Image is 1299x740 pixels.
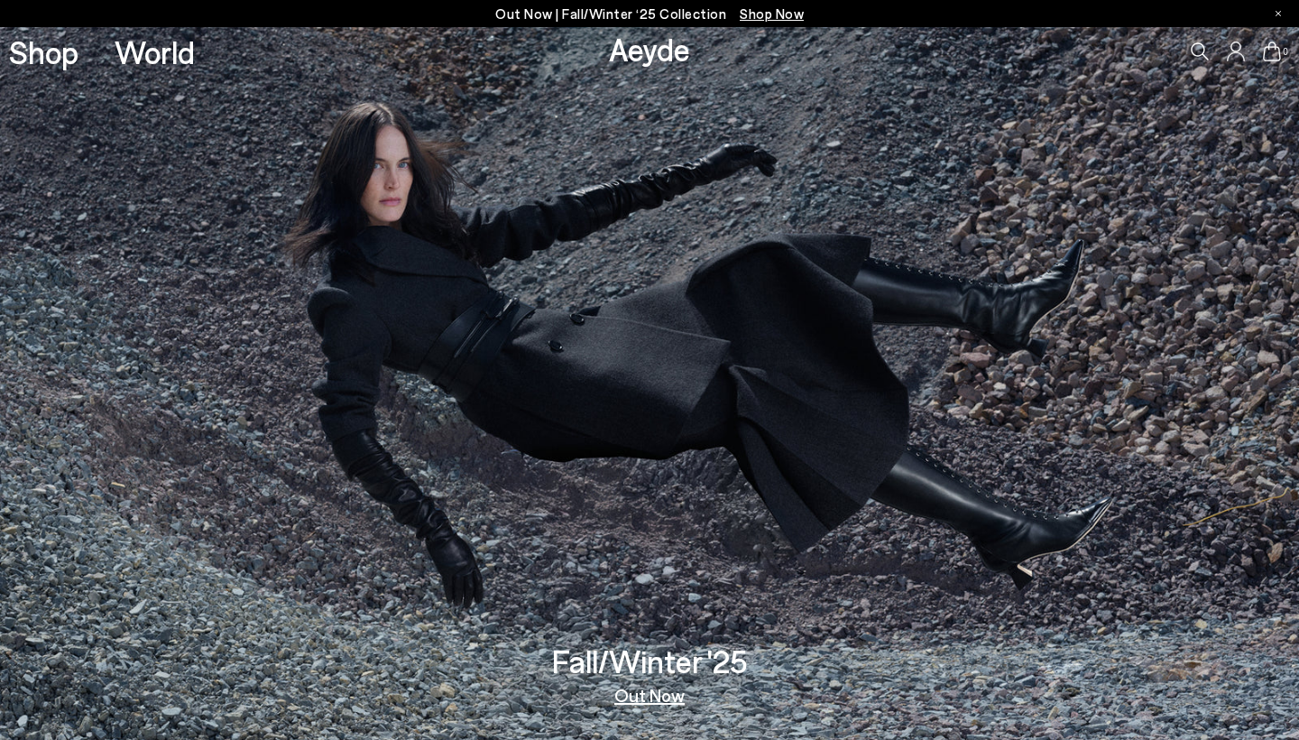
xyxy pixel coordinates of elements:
[495,3,804,25] p: Out Now | Fall/Winter ‘25 Collection
[1263,42,1281,61] a: 0
[115,36,195,68] a: World
[9,36,78,68] a: Shop
[614,686,685,704] a: Out Now
[740,5,804,22] span: Navigate to /collections/new-in
[609,30,690,68] a: Aeyde
[552,645,748,677] h3: Fall/Winter '25
[1281,47,1290,57] span: 0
